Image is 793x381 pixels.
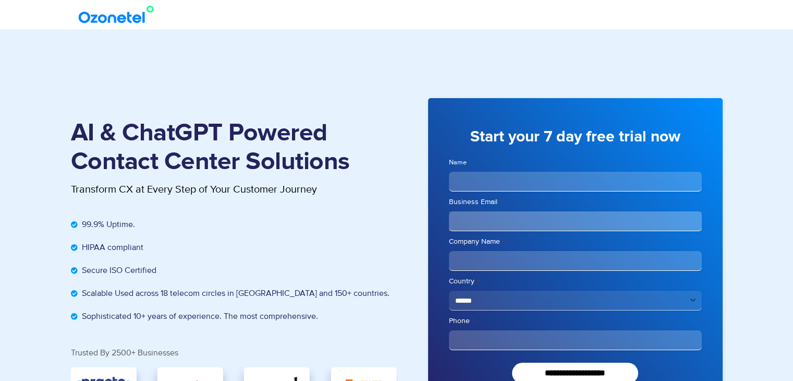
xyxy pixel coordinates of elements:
[449,197,702,207] label: Business Email
[449,158,702,168] label: Name
[71,349,397,357] div: Trusted By 2500+ Businesses
[449,276,702,287] label: Country
[71,182,397,197] p: Transform CX at Every Step of Your Customer Journey
[79,218,135,231] span: 99.9% Uptime.
[79,264,156,277] span: Secure ISO Certified
[79,310,318,323] span: Sophisticated 10+ years of experience. The most comprehensive.
[449,236,702,247] label: Company Name
[79,241,143,254] span: HIPAA compliant
[79,287,389,300] span: Scalable Used across 18 telecom circles in [GEOGRAPHIC_DATA] and 150+ countries.
[449,316,702,326] label: Phone
[449,127,702,147] h3: Start your 7 day free trial now
[71,119,397,176] h1: AI & ChatGPT Powered Contact Center Solutions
